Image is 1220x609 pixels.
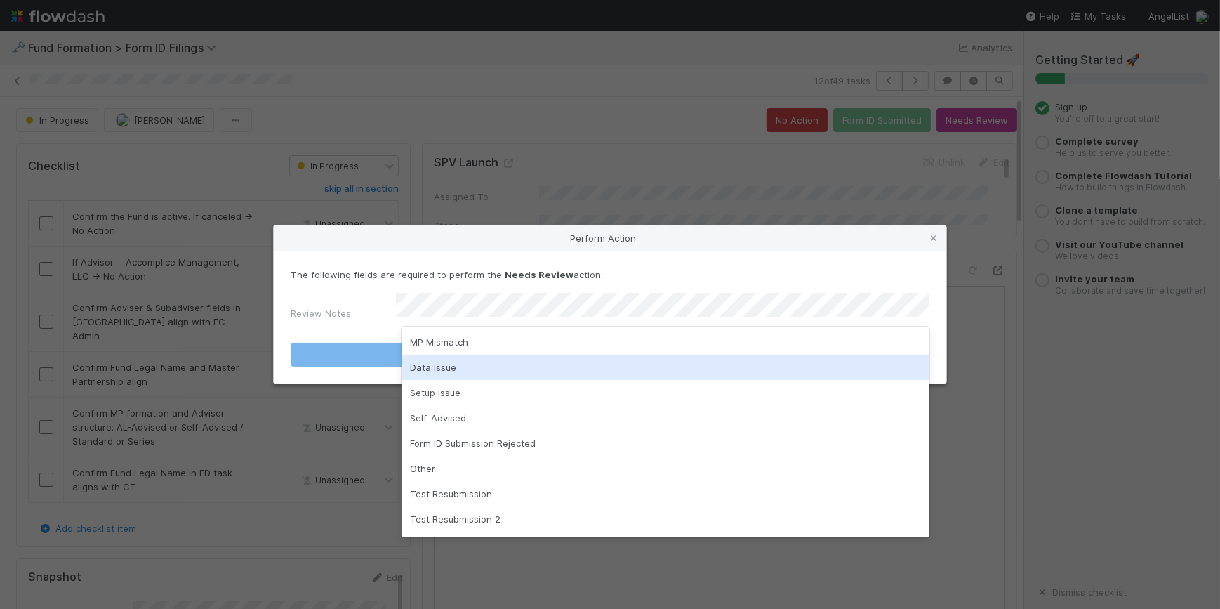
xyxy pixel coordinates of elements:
div: Data Issue [402,355,929,380]
div: Other [402,456,929,481]
div: Self-Advised [402,405,929,431]
button: Needs Review [291,343,929,367]
label: Review Notes [291,306,351,320]
div: MP Mismatch [402,329,929,355]
p: The following fields are required to perform the action: [291,268,929,282]
div: Test Resubmission 2 [402,506,929,532]
div: Form ID Submission Rejected [402,431,929,456]
strong: Needs Review [505,269,573,280]
div: Test Resubmission 3 [402,532,929,557]
div: Setup Issue [402,380,929,405]
div: Perform Action [274,225,946,251]
div: Test Resubmission [402,481,929,506]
